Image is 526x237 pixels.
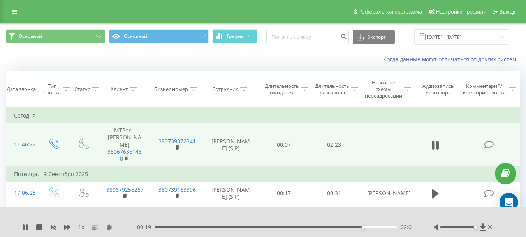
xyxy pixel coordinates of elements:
button: График [213,29,257,43]
div: Open Intercom Messenger [500,193,518,212]
td: 02:23 [309,123,359,166]
span: График [227,34,244,39]
div: Аудиозапись разговора [419,83,458,96]
span: Выход [499,9,515,15]
td: 00:31 [309,182,359,205]
div: Accessibility label [362,226,365,229]
div: Длительность ожидания [265,83,299,96]
button: Экспорт [353,30,395,44]
div: 11:46:22 [14,137,30,152]
span: 02:01 [401,223,415,231]
div: Тип звонка [44,83,61,96]
a: 380679255257 [106,186,144,193]
a: Когда данные могут отличаться от других систем [383,55,520,63]
span: Настройки профиля [436,9,486,15]
input: Поиск по номеру [266,30,349,44]
td: МТЗок - [PERSON_NAME] [99,123,151,166]
div: Бизнес номер [154,86,188,93]
td: Сегодня [6,108,520,123]
a: 380739372341 [158,137,196,145]
td: [PERSON_NAME] (SIP) [203,182,259,205]
div: Клиент [111,86,128,93]
span: Реферальная программа [358,9,422,15]
div: Название схемы переадресации [365,79,402,99]
button: Основной [109,29,208,43]
td: [PERSON_NAME] (SIP) [203,123,259,166]
span: Основной [19,33,42,39]
div: Accessibility label [474,226,477,229]
span: 1 x [78,223,84,231]
td: 00:17 [259,182,309,205]
td: [PERSON_NAME] [359,205,412,227]
div: Длительность разговора [315,83,349,96]
a: 380739163396 [158,186,196,193]
span: - 00:19 [135,223,155,231]
button: Основной [6,29,105,43]
td: [PERSON_NAME] (SIP) [203,205,259,227]
td: 00:07 [259,123,309,166]
div: Комментарий/категория звонка [461,83,507,96]
td: [PERSON_NAME] [359,182,412,205]
div: 17:06:25 [14,185,30,201]
td: 01:11 [309,205,359,227]
div: Статус [74,86,90,93]
div: Дата звонка [7,86,36,93]
td: Пятница, 19 Сентября 2025 [6,166,520,182]
a: 380676351488 [107,148,142,162]
td: 00:22 [259,205,309,227]
div: Сотрудник [212,86,238,93]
